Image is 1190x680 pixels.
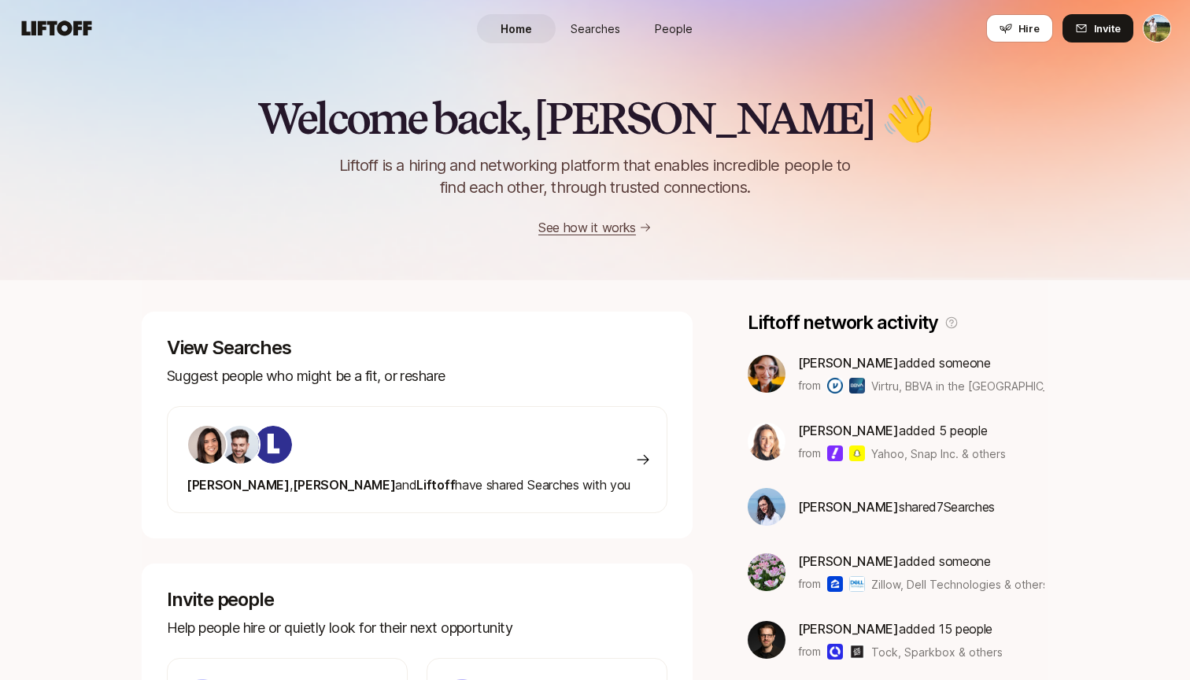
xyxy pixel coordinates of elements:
span: , [290,477,293,493]
img: Dell Technologies [849,576,865,592]
p: added someone [798,551,1044,571]
span: Searches [571,20,620,37]
img: Sparkbox [849,644,865,660]
p: Liftoff network activity [748,312,938,334]
img: Tock [827,644,843,660]
span: Liftoff [416,477,455,493]
img: BBVA in the USA [849,378,865,394]
img: ACg8ocIdxRMdt9zg7cQmJ1etOp_AR7rnuVOB8v5rMQQddsajCIZ5kemg=s160-c [748,553,785,591]
span: have shared Searches with you [187,477,630,493]
span: Zillow, Dell Technologies & others [871,578,1048,591]
span: [PERSON_NAME] [187,477,290,493]
span: [PERSON_NAME] [798,423,899,438]
img: 5b4e8e9c_3b7b_4d72_a69f_7f4659b27c66.jpg [748,423,785,460]
span: Tock, Sparkbox & others [871,644,1003,660]
span: [PERSON_NAME] [798,499,899,515]
a: Home [477,14,556,43]
span: Virtru, BBVA in the [GEOGRAPHIC_DATA] & others [871,378,1044,394]
span: and [395,477,416,493]
img: Virtru [827,378,843,394]
p: added 5 people [798,420,1006,441]
p: Suggest people who might be a fit, or reshare [167,365,667,387]
a: Searches [556,14,634,43]
span: [PERSON_NAME] [293,477,396,493]
h2: Welcome back, [PERSON_NAME] 👋 [257,94,932,142]
span: [PERSON_NAME] [798,553,899,569]
p: Liftoff is a hiring and networking platform that enables incredible people to find each other, th... [313,154,877,198]
p: added 15 people [798,619,1003,639]
span: Hire [1018,20,1040,36]
img: ACg8ocKIuO9-sklR2KvA8ZVJz4iZ_g9wtBiQREC3t8A94l4CTg=s160-c [254,426,292,464]
span: People [655,20,693,37]
img: Zillow [827,576,843,592]
p: added someone [798,353,1044,373]
img: 71d7b91d_d7cb_43b4_a7ea_a9b2f2cc6e03.jpg [188,426,226,464]
img: ACg8ocLkLr99FhTl-kK-fHkDFhetpnfS0fTAm4rmr9-oxoZ0EDUNs14=s160-c [748,621,785,659]
p: from [798,444,821,463]
p: from [798,642,821,661]
a: See how it works [538,220,636,235]
span: Home [501,20,532,37]
img: Snap Inc. [849,445,865,461]
img: Tyler Kieft [1144,15,1170,42]
span: [PERSON_NAME] [798,355,899,371]
button: Tyler Kieft [1143,14,1171,42]
button: Hire [986,14,1053,42]
p: View Searches [167,337,667,359]
p: from [798,575,821,593]
p: shared 7 Search es [798,497,995,517]
span: Invite [1094,20,1121,36]
img: 3b893d23_f71f_49ef_92c0_e9bb1dd07a83.jpg [748,355,785,393]
p: from [798,376,821,395]
img: 3b21b1e9_db0a_4655_a67f_ab9b1489a185.jpg [748,488,785,526]
span: Yahoo, Snap Inc. & others [871,445,1006,462]
p: Invite people [167,589,667,611]
img: Yahoo [827,445,843,461]
a: People [634,14,713,43]
span: [PERSON_NAME] [798,621,899,637]
img: 7bf30482_e1a5_47b4_9e0f_fc49ddd24bf6.jpg [221,426,259,464]
button: Invite [1062,14,1133,42]
p: Help people hire or quietly look for their next opportunity [167,617,667,639]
